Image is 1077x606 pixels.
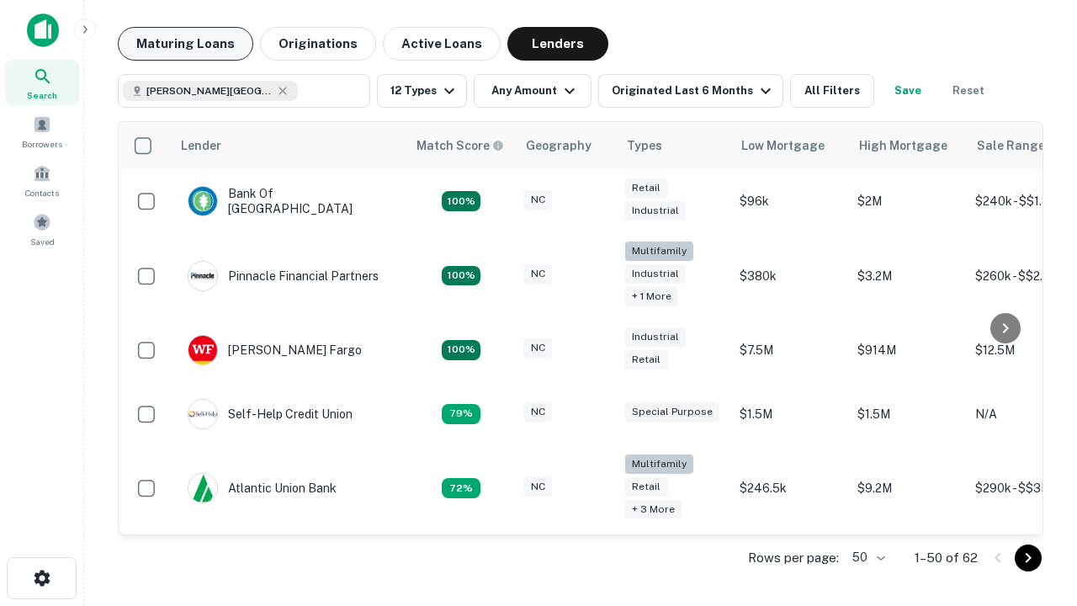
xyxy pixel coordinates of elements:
[27,88,57,102] span: Search
[617,122,731,169] th: Types
[5,109,79,154] a: Borrowers
[377,74,467,108] button: 12 Types
[625,402,719,422] div: Special Purpose
[188,262,217,290] img: picture
[915,548,978,568] p: 1–50 of 62
[993,417,1077,498] iframe: Chat Widget
[849,233,967,318] td: $3.2M
[731,530,849,594] td: $200k
[849,382,967,446] td: $1.5M
[849,446,967,531] td: $9.2M
[442,404,480,424] div: Matching Properties: 11, hasApolloMatch: undefined
[625,242,693,261] div: Multifamily
[181,136,221,156] div: Lender
[741,136,825,156] div: Low Mortgage
[524,190,552,210] div: NC
[5,157,79,203] a: Contacts
[5,60,79,105] a: Search
[625,477,667,497] div: Retail
[22,137,62,151] span: Borrowers
[625,500,682,519] div: + 3 more
[881,74,935,108] button: Save your search to get updates of matches that match your search criteria.
[27,13,59,47] img: capitalize-icon.png
[474,74,592,108] button: Any Amount
[526,136,592,156] div: Geography
[598,74,783,108] button: Originated Last 6 Months
[188,400,217,428] img: picture
[188,186,390,216] div: Bank Of [GEOGRAPHIC_DATA]
[977,136,1045,156] div: Sale Range
[627,136,662,156] div: Types
[731,169,849,233] td: $96k
[731,122,849,169] th: Low Mortgage
[731,446,849,531] td: $246.5k
[524,402,552,422] div: NC
[30,235,55,248] span: Saved
[625,454,693,474] div: Multifamily
[625,287,678,306] div: + 1 more
[625,350,667,369] div: Retail
[25,186,59,199] span: Contacts
[625,201,686,221] div: Industrial
[849,122,967,169] th: High Mortgage
[188,335,362,365] div: [PERSON_NAME] Fargo
[849,530,967,594] td: $3.3M
[849,318,967,382] td: $914M
[416,136,504,155] div: Capitalize uses an advanced AI algorithm to match your search with the best lender. The match sco...
[188,473,337,503] div: Atlantic Union Bank
[260,27,376,61] button: Originations
[524,338,552,358] div: NC
[731,233,849,318] td: $380k
[524,477,552,497] div: NC
[731,382,849,446] td: $1.5M
[612,81,776,101] div: Originated Last 6 Months
[849,169,967,233] td: $2M
[524,264,552,284] div: NC
[790,74,874,108] button: All Filters
[731,318,849,382] td: $7.5M
[442,266,480,286] div: Matching Properties: 25, hasApolloMatch: undefined
[507,27,608,61] button: Lenders
[383,27,501,61] button: Active Loans
[442,340,480,360] div: Matching Properties: 15, hasApolloMatch: undefined
[188,399,353,429] div: Self-help Credit Union
[625,327,686,347] div: Industrial
[146,83,273,98] span: [PERSON_NAME][GEOGRAPHIC_DATA], [GEOGRAPHIC_DATA]
[942,74,995,108] button: Reset
[5,206,79,252] a: Saved
[442,478,480,498] div: Matching Properties: 10, hasApolloMatch: undefined
[188,336,217,364] img: picture
[406,122,516,169] th: Capitalize uses an advanced AI algorithm to match your search with the best lender. The match sco...
[171,122,406,169] th: Lender
[748,548,839,568] p: Rows per page:
[516,122,617,169] th: Geography
[188,261,379,291] div: Pinnacle Financial Partners
[625,264,686,284] div: Industrial
[188,187,217,215] img: picture
[625,178,667,198] div: Retail
[416,136,501,155] h6: Match Score
[118,27,253,61] button: Maturing Loans
[859,136,947,156] div: High Mortgage
[188,474,217,502] img: picture
[1015,545,1042,571] button: Go to next page
[442,191,480,211] div: Matching Properties: 14, hasApolloMatch: undefined
[846,545,888,570] div: 50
